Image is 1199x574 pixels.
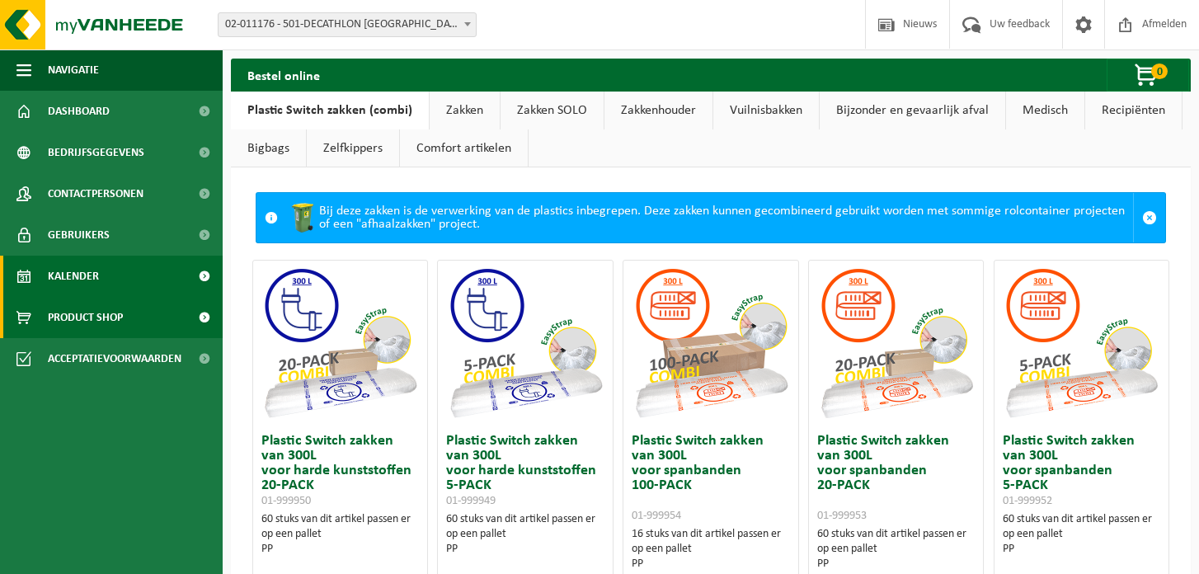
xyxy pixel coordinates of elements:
a: Bigbags [231,129,306,167]
img: WB-0240-HPE-GN-50.png [286,201,319,234]
img: 01-999949 [443,261,608,426]
h3: Plastic Switch zakken van 300L voor spanbanden 20-PACK [817,434,976,523]
span: Dashboard [48,91,110,132]
h2: Bestel online [231,59,336,91]
div: PP [261,542,420,557]
span: Product Shop [48,297,123,338]
span: Navigatie [48,49,99,91]
img: 01-999953 [814,261,979,426]
a: Plastic Switch zakken (combi) [231,92,429,129]
a: Comfort artikelen [400,129,528,167]
div: Bij deze zakken is de verwerking van de plastics inbegrepen. Deze zakken kunnen gecombineerd gebr... [286,193,1133,242]
span: Gebruikers [48,214,110,256]
a: Zakken [430,92,500,129]
span: 01-999949 [446,495,496,507]
a: Bijzonder en gevaarlijk afval [820,92,1005,129]
span: Acceptatievoorwaarden [48,338,181,379]
span: Bedrijfsgegevens [48,132,144,173]
button: 0 [1107,59,1189,92]
img: 01-999954 [628,261,793,426]
h3: Plastic Switch zakken van 300L voor spanbanden 5-PACK [1003,434,1161,508]
a: Zelfkippers [307,129,399,167]
a: Medisch [1006,92,1084,129]
div: 60 stuks van dit artikel passen er op een pallet [1003,512,1161,557]
span: Contactpersonen [48,173,143,214]
div: 60 stuks van dit artikel passen er op een pallet [446,512,604,557]
a: Zakken SOLO [501,92,604,129]
h3: Plastic Switch zakken van 300L voor harde kunststoffen 5-PACK [446,434,604,508]
div: PP [446,542,604,557]
div: 60 stuks van dit artikel passen er op een pallet [817,527,976,572]
div: PP [632,557,790,572]
div: PP [1003,542,1161,557]
div: 60 stuks van dit artikel passen er op een pallet [261,512,420,557]
img: 01-999950 [257,261,422,426]
span: 02-011176 - 501-DECATHLON BRUGGE - BRUGGE [218,12,477,37]
a: Zakkenhouder [604,92,712,129]
span: 02-011176 - 501-DECATHLON BRUGGE - BRUGGE [219,13,476,36]
h3: Plastic Switch zakken van 300L voor spanbanden 100-PACK [632,434,790,523]
span: 01-999952 [1003,495,1052,507]
a: Sluit melding [1133,193,1165,242]
span: 0 [1151,64,1168,79]
img: 01-999952 [999,261,1164,426]
span: 01-999954 [632,510,681,522]
span: Kalender [48,256,99,297]
div: PP [817,557,976,572]
h3: Plastic Switch zakken van 300L voor harde kunststoffen 20-PACK [261,434,420,508]
div: 16 stuks van dit artikel passen er op een pallet [632,527,790,572]
a: Vuilnisbakken [713,92,819,129]
span: 01-999953 [817,510,867,522]
span: 01-999950 [261,495,311,507]
a: Recipiënten [1085,92,1182,129]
